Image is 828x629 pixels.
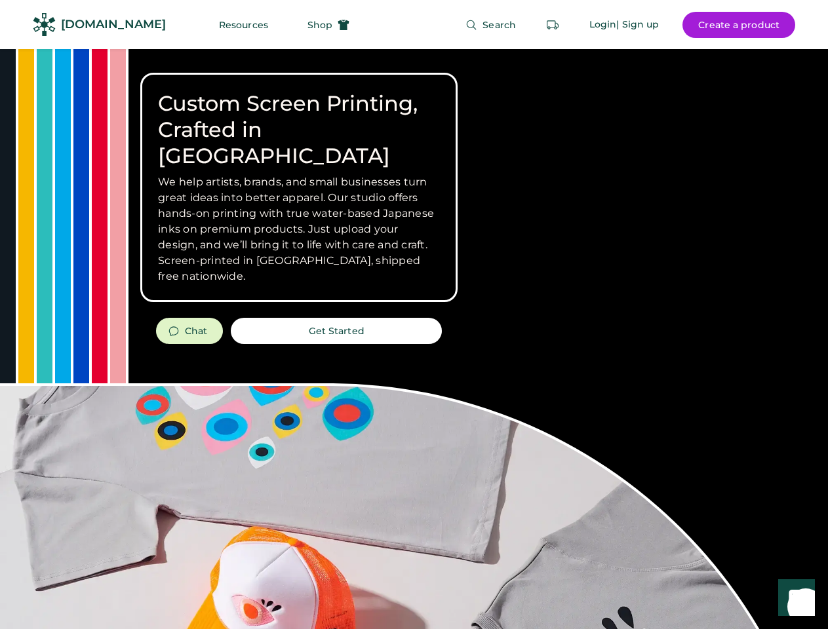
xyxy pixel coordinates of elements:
div: [DOMAIN_NAME] [61,16,166,33]
span: Search [483,20,516,29]
button: Chat [156,318,223,344]
iframe: Front Chat [766,570,822,626]
span: Shop [307,20,332,29]
button: Get Started [231,318,442,344]
button: Shop [292,12,365,38]
button: Create a product [682,12,795,38]
h3: We help artists, brands, and small businesses turn great ideas into better apparel. Our studio of... [158,174,440,284]
button: Retrieve an order [540,12,566,38]
button: Resources [203,12,284,38]
button: Search [450,12,532,38]
h1: Custom Screen Printing, Crafted in [GEOGRAPHIC_DATA] [158,90,440,169]
img: Rendered Logo - Screens [33,13,56,36]
div: | Sign up [616,18,659,31]
div: Login [589,18,617,31]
